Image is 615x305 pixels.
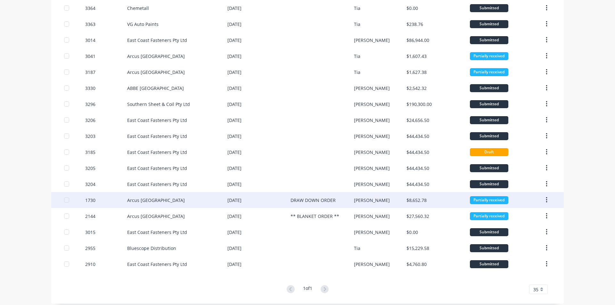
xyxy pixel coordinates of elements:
[406,101,432,108] div: $190,300.00
[127,53,185,60] div: Arcus [GEOGRAPHIC_DATA]
[227,5,242,12] div: [DATE]
[354,85,390,92] div: [PERSON_NAME]
[406,213,429,220] div: $27,560.32
[406,165,429,172] div: $44,434.50
[470,244,508,252] div: Submitted
[406,85,427,92] div: $2,542.32
[227,101,242,108] div: [DATE]
[470,68,508,76] div: Partially received
[85,229,95,236] div: 3015
[227,213,242,220] div: [DATE]
[85,21,95,28] div: 3363
[85,149,95,156] div: 3185
[470,148,508,156] div: Draft
[85,197,95,204] div: 1730
[85,133,95,140] div: 3203
[533,286,538,293] span: 35
[354,133,390,140] div: [PERSON_NAME]
[406,181,429,188] div: $44,434.50
[127,117,187,124] div: East Coast Fasteners Pty Ltd
[227,197,242,204] div: [DATE]
[227,53,242,60] div: [DATE]
[127,21,159,28] div: VG Auto Paints
[85,245,95,252] div: 2955
[354,69,360,76] div: Tia
[227,85,242,92] div: [DATE]
[406,69,427,76] div: $1,627.38
[127,245,176,252] div: Bluescope Distribution
[127,69,185,76] div: Arcus [GEOGRAPHIC_DATA]
[227,245,242,252] div: [DATE]
[85,53,95,60] div: 3041
[354,5,360,12] div: Tia
[354,101,390,108] div: [PERSON_NAME]
[354,117,390,124] div: [PERSON_NAME]
[470,180,508,188] div: Submitted
[227,21,242,28] div: [DATE]
[227,117,242,124] div: [DATE]
[303,285,312,294] div: 1 of 1
[406,117,429,124] div: $24,656.50
[354,229,390,236] div: [PERSON_NAME]
[85,5,95,12] div: 3364
[406,149,429,156] div: $44,434.50
[470,116,508,124] div: Submitted
[470,164,508,172] div: Submitted
[85,213,95,220] div: 2144
[85,117,95,124] div: 3206
[406,53,427,60] div: $1,607.43
[127,181,187,188] div: East Coast Fasteners Pty Ltd
[354,213,390,220] div: [PERSON_NAME]
[127,213,185,220] div: Arcus [GEOGRAPHIC_DATA]
[406,133,429,140] div: $44,434.50
[406,245,429,252] div: $15,229.58
[127,229,187,236] div: East Coast Fasteners Pty Ltd
[127,133,187,140] div: East Coast Fasteners Pty Ltd
[470,196,508,204] div: Partially received
[127,149,187,156] div: East Coast Fasteners Pty Ltd
[354,149,390,156] div: [PERSON_NAME]
[227,181,242,188] div: [DATE]
[470,100,508,108] div: Submitted
[227,149,242,156] div: [DATE]
[470,52,508,60] div: Partially received
[354,245,360,252] div: Tia
[354,21,360,28] div: Tia
[127,37,187,44] div: East Coast Fasteners Pty Ltd
[227,261,242,268] div: [DATE]
[470,260,508,268] div: Submitted
[470,4,508,12] div: Submitted
[85,261,95,268] div: 2910
[470,20,508,28] div: Submitted
[227,69,242,76] div: [DATE]
[227,165,242,172] div: [DATE]
[470,212,508,220] div: Partially received
[85,37,95,44] div: 3014
[127,5,149,12] div: Chemetall
[85,85,95,92] div: 3330
[354,197,390,204] div: [PERSON_NAME]
[406,197,427,204] div: $8,652.78
[470,84,508,92] div: Submitted
[354,181,390,188] div: [PERSON_NAME]
[85,101,95,108] div: 3296
[406,261,427,268] div: $4,760.80
[470,36,508,44] div: Submitted
[127,197,185,204] div: Arcus [GEOGRAPHIC_DATA]
[227,133,242,140] div: [DATE]
[127,261,187,268] div: East Coast Fasteners Pty Ltd
[227,37,242,44] div: [DATE]
[127,85,184,92] div: ABBE [GEOGRAPHIC_DATA]
[291,197,336,204] div: DRAW DOWN ORDER
[354,165,390,172] div: [PERSON_NAME]
[354,261,390,268] div: [PERSON_NAME]
[85,181,95,188] div: 3204
[470,132,508,140] div: Submitted
[227,229,242,236] div: [DATE]
[354,53,360,60] div: Tia
[354,37,390,44] div: [PERSON_NAME]
[406,37,429,44] div: $86,944.00
[406,21,423,28] div: $238.76
[406,5,418,12] div: $0.00
[470,228,508,236] div: Submitted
